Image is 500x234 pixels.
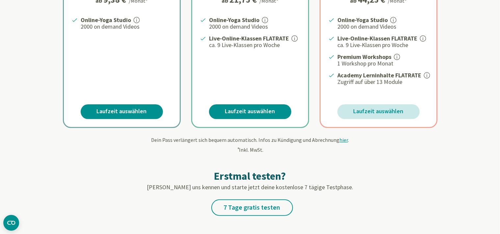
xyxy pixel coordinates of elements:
strong: Online-Yoga Studio [81,16,131,24]
p: 2000 on demand Videos [209,23,300,31]
span: hier [339,137,348,143]
strong: Online-Yoga Studio [209,16,260,24]
a: Laufzeit auswählen [337,104,420,119]
p: 1 Workshop pro Monat [338,60,429,67]
strong: Live-Online-Klassen FLATRATE [209,35,289,42]
p: ca. 9 Live-Klassen pro Woche [209,41,300,49]
a: Laufzeit auswählen [81,104,163,119]
a: Laufzeit auswählen [209,104,291,119]
p: [PERSON_NAME] uns kennen und starte jetzt deine kostenlose 7 tägige Testphase. [58,183,443,192]
p: 2000 on demand Videos [81,23,172,31]
div: Dein Pass verlängert sich bequem automatisch. Infos zu Kündigung und Abrechnung . Inkl. MwSt. [58,136,443,154]
button: CMP-Widget öffnen [3,215,19,231]
a: 7 Tage gratis testen [211,199,293,216]
p: 2000 on demand Videos [338,23,429,31]
strong: Premium Workshops [338,53,392,61]
p: ca. 9 Live-Klassen pro Woche [338,41,429,49]
strong: Academy Lerninhalte FLATRATE [338,71,422,79]
h2: Erstmal testen? [58,169,443,183]
strong: Online-Yoga Studio [338,16,388,24]
p: Zugriff auf über 13 Module [338,78,429,86]
strong: Live-Online-Klassen FLATRATE [338,35,418,42]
